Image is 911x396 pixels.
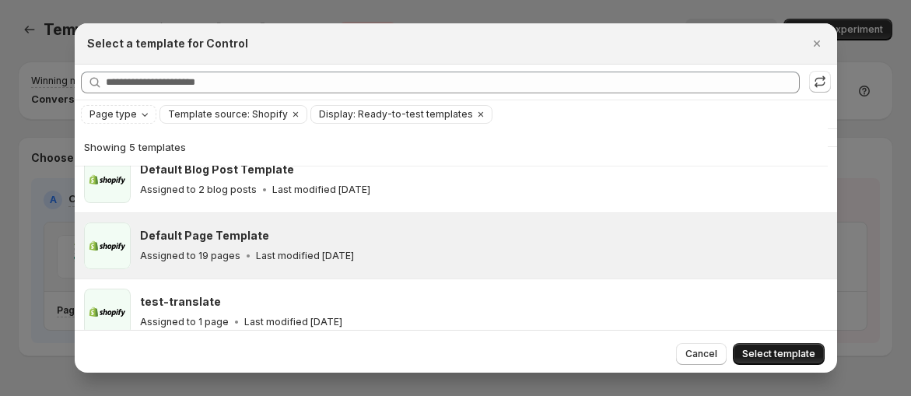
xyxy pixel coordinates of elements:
[288,106,303,123] button: Clear
[733,343,825,365] button: Select template
[82,106,156,123] button: Page type
[742,348,815,360] span: Select template
[140,228,269,244] h3: Default Page Template
[87,36,248,51] h2: Select a template for Control
[160,106,288,123] button: Template source: Shopify
[89,108,137,121] span: Page type
[140,250,240,262] p: Assigned to 19 pages
[84,141,186,153] span: Showing 5 templates
[244,316,342,328] p: Last modified [DATE]
[311,106,473,123] button: Display: Ready-to-test templates
[272,184,370,196] p: Last modified [DATE]
[140,184,257,196] p: Assigned to 2 blog posts
[319,108,473,121] span: Display: Ready-to-test templates
[473,106,489,123] button: Clear
[84,289,131,335] img: test-translate
[806,33,828,54] button: Close
[676,343,727,365] button: Cancel
[140,316,229,328] p: Assigned to 1 page
[168,108,288,121] span: Template source: Shopify
[84,223,131,269] img: Default Page Template
[685,348,717,360] span: Cancel
[140,162,294,177] h3: Default Blog Post Template
[140,294,221,310] h3: test-translate
[256,250,354,262] p: Last modified [DATE]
